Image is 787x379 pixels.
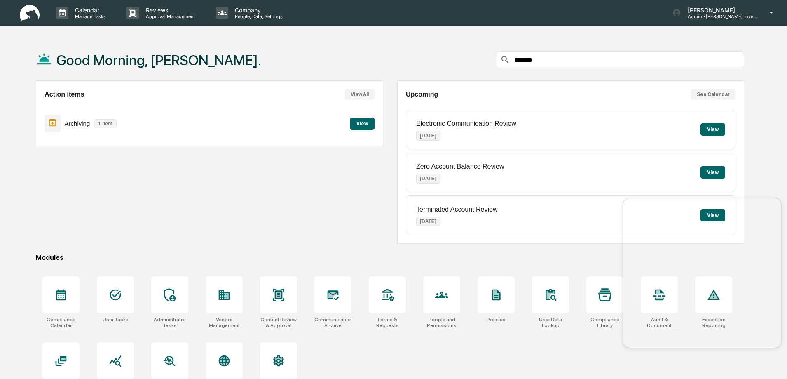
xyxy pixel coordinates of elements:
[20,5,40,21] img: logo
[681,14,758,19] p: Admin • [PERSON_NAME] Investments, LLC
[350,119,375,127] a: View
[761,352,783,374] iframe: Open customer support
[423,317,460,328] div: People and Permissions
[314,317,351,328] div: Communications Archive
[68,7,110,14] p: Calendar
[416,163,504,170] p: Zero Account Balance Review
[139,7,199,14] p: Reviews
[691,89,735,100] button: See Calendar
[369,317,406,328] div: Forms & Requests
[623,198,781,348] iframe: Customer support window
[45,91,84,98] h2: Action Items
[228,14,287,19] p: People, Data, Settings
[68,14,110,19] p: Manage Tasks
[416,120,516,127] p: Electronic Communication Review
[228,7,287,14] p: Company
[700,166,725,179] button: View
[260,317,297,328] div: Content Review & Approval
[206,317,243,328] div: Vendor Management
[139,14,199,19] p: Approval Management
[416,206,497,213] p: Terminated Account Review
[94,119,117,128] p: 1 item
[103,317,129,323] div: User Tasks
[36,254,744,261] div: Modules
[681,7,758,14] p: [PERSON_NAME]
[42,317,80,328] div: Compliance Calendar
[151,317,188,328] div: Administrator Tasks
[345,89,375,100] button: View All
[350,118,375,130] button: View
[65,120,90,127] p: Archiving
[416,174,440,184] p: [DATE]
[416,217,440,226] p: [DATE]
[586,317,623,328] div: Compliance Library
[532,317,569,328] div: User Data Lookup
[700,123,725,136] button: View
[487,317,506,323] div: Policies
[56,52,261,68] h1: Good Morning, [PERSON_NAME].
[406,91,438,98] h2: Upcoming
[416,131,440,141] p: [DATE]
